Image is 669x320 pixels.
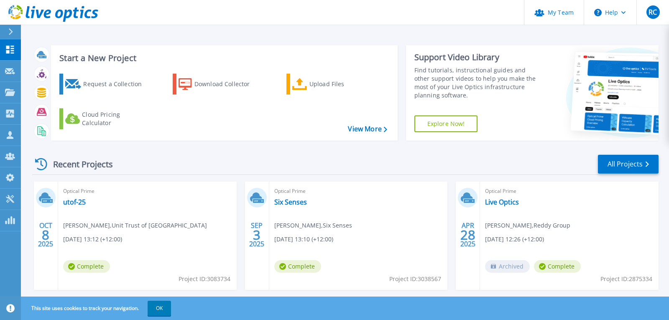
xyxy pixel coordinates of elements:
[82,110,149,127] div: Cloud Pricing Calculator
[274,221,352,230] span: [PERSON_NAME] , Six Senses
[38,220,54,250] div: OCT 2025
[249,220,265,250] div: SEP 2025
[286,74,380,95] a: Upload Files
[485,198,519,206] a: Live Optics
[414,52,541,63] div: Support Video Library
[460,220,476,250] div: APR 2025
[274,187,443,196] span: Optical Prime
[63,187,232,196] span: Optical Prime
[414,115,478,132] a: Explore Now!
[274,198,307,206] a: Six Senses
[600,274,652,284] span: Project ID: 2875334
[23,301,171,316] span: This site uses cookies to track your navigation.
[59,54,387,63] h3: Start a New Project
[83,76,150,92] div: Request a Collection
[59,74,153,95] a: Request a Collection
[63,260,110,273] span: Complete
[348,125,387,133] a: View More
[649,9,657,15] span: RC
[534,260,581,273] span: Complete
[460,231,475,238] span: 28
[148,301,171,316] button: OK
[309,76,376,92] div: Upload Files
[59,108,153,129] a: Cloud Pricing Calculator
[63,235,122,244] span: [DATE] 13:12 (+12:00)
[179,274,230,284] span: Project ID: 3083734
[194,76,261,92] div: Download Collector
[42,231,49,238] span: 8
[63,198,86,206] a: utof-25
[32,154,124,174] div: Recent Projects
[598,155,659,174] a: All Projects
[485,260,530,273] span: Archived
[274,260,321,273] span: Complete
[485,235,544,244] span: [DATE] 12:26 (+12:00)
[414,66,541,100] div: Find tutorials, instructional guides and other support videos to help you make the most of your L...
[253,231,260,238] span: 3
[389,274,441,284] span: Project ID: 3038567
[63,221,207,230] span: [PERSON_NAME] , Unit Trust of [GEOGRAPHIC_DATA]
[173,74,266,95] a: Download Collector
[485,221,570,230] span: [PERSON_NAME] , Reddy Group
[274,235,333,244] span: [DATE] 13:10 (+12:00)
[485,187,654,196] span: Optical Prime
